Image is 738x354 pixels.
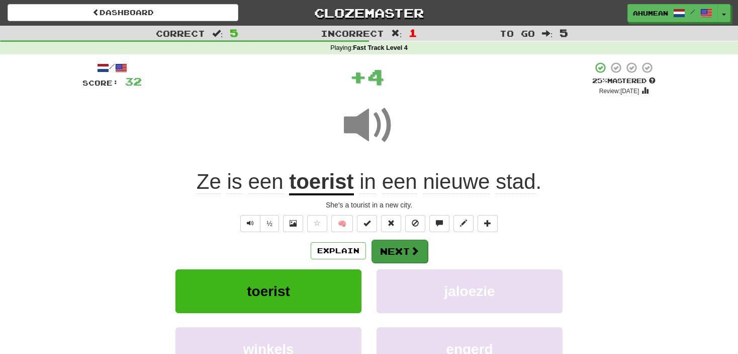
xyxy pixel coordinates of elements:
span: Incorrect [321,28,384,38]
span: Score: [82,79,119,87]
button: Ignore sentence (alt+i) [405,215,425,232]
span: / [690,8,695,15]
u: toerist [289,170,353,195]
button: toerist [175,269,361,313]
div: Text-to-speech controls [238,215,279,232]
button: Edit sentence (alt+d) [453,215,474,232]
button: ½ [260,215,279,232]
span: : [542,29,553,38]
span: 32 [125,75,142,88]
span: : [212,29,223,38]
a: AHumean / [627,4,718,22]
span: Correct [156,28,205,38]
span: AHumean [633,9,668,18]
button: Favorite sentence (alt+f) [307,215,327,232]
button: Reset to 0% Mastered (alt+r) [381,215,401,232]
span: 5 [560,27,568,39]
span: is [227,170,242,194]
small: Review: [DATE] [599,88,639,95]
span: . [354,170,542,194]
span: een [382,170,417,194]
span: 1 [409,27,417,39]
button: Next [372,240,428,263]
span: 4 [367,64,385,89]
span: in [359,170,376,194]
span: Ze [197,170,221,194]
button: 🧠 [331,215,353,232]
div: / [82,61,142,74]
span: stad [496,170,535,194]
span: een [248,170,283,194]
button: jaloezie [377,269,563,313]
button: Explain [311,242,366,259]
button: Add to collection (alt+a) [478,215,498,232]
span: jaloezie [444,284,495,299]
button: Play sentence audio (ctl+space) [240,215,260,232]
div: She's a tourist in a new city. [82,200,656,210]
a: Clozemaster [253,4,484,22]
span: + [349,61,367,92]
div: Mastered [592,77,656,86]
button: Discuss sentence (alt+u) [429,215,449,232]
button: Set this sentence to 100% Mastered (alt+m) [357,215,377,232]
span: nieuwe [423,170,490,194]
strong: Fast Track Level 4 [353,44,408,51]
a: Dashboard [8,4,238,21]
button: Show image (alt+x) [283,215,303,232]
span: 5 [230,27,238,39]
span: 25 % [592,77,607,85]
span: To go [500,28,535,38]
span: : [391,29,402,38]
span: toerist [247,284,290,299]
